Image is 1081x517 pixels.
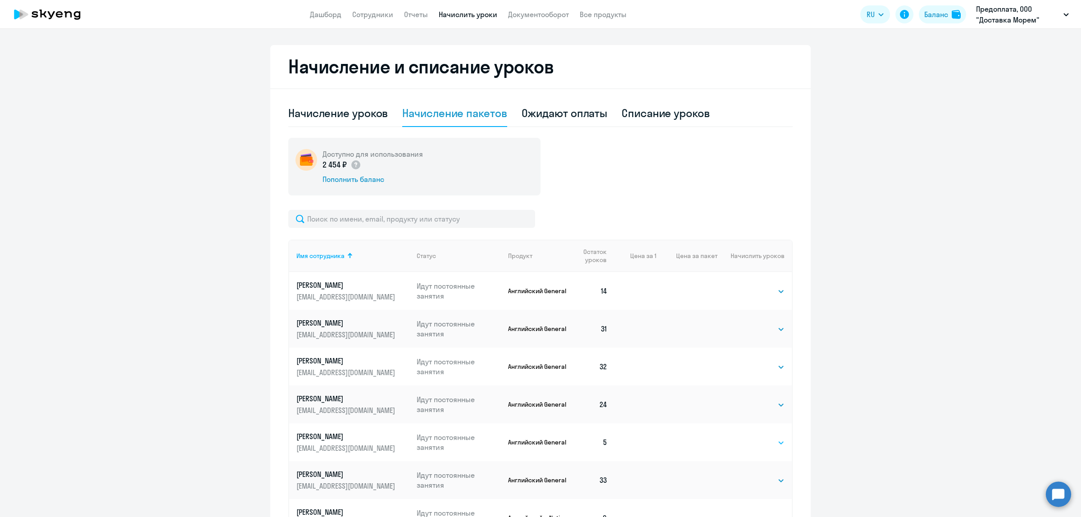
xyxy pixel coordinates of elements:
[417,470,501,490] p: Идут постоянные занятия
[296,330,397,340] p: [EMAIL_ADDRESS][DOMAIN_NAME]
[296,394,409,415] a: [PERSON_NAME][EMAIL_ADDRESS][DOMAIN_NAME]
[296,431,409,453] a: [PERSON_NAME][EMAIL_ADDRESS][DOMAIN_NAME]
[296,469,397,479] p: [PERSON_NAME]
[296,252,409,260] div: Имя сотрудника
[288,56,793,77] h2: Начисление и списание уроков
[580,10,627,19] a: Все продукты
[296,280,409,302] a: [PERSON_NAME][EMAIL_ADDRESS][DOMAIN_NAME]
[352,10,393,19] a: Сотрудники
[569,272,615,310] td: 14
[296,469,409,491] a: [PERSON_NAME][EMAIL_ADDRESS][DOMAIN_NAME]
[402,106,507,120] div: Начисление пакетов
[322,159,361,171] p: 2 454 ₽
[508,10,569,19] a: Документооборот
[508,252,569,260] div: Продукт
[924,9,948,20] div: Баланс
[867,9,875,20] span: RU
[296,443,397,453] p: [EMAIL_ADDRESS][DOMAIN_NAME]
[656,240,718,272] th: Цена за пакет
[296,252,345,260] div: Имя сотрудника
[919,5,966,23] button: Балансbalance
[296,431,397,441] p: [PERSON_NAME]
[296,356,397,366] p: [PERSON_NAME]
[417,432,501,452] p: Идут постоянные занятия
[569,423,615,461] td: 5
[288,106,388,120] div: Начисление уроков
[288,210,535,228] input: Поиск по имени, email, продукту или статусу
[508,252,532,260] div: Продукт
[622,106,710,120] div: Списание уроков
[295,149,317,171] img: wallet-circle.png
[417,281,501,301] p: Идут постоянные занятия
[296,356,409,377] a: [PERSON_NAME][EMAIL_ADDRESS][DOMAIN_NAME]
[296,394,397,404] p: [PERSON_NAME]
[296,367,397,377] p: [EMAIL_ADDRESS][DOMAIN_NAME]
[718,240,792,272] th: Начислить уроков
[417,319,501,339] p: Идут постоянные занятия
[417,357,501,376] p: Идут постоянные занятия
[508,400,569,408] p: Английский General
[976,4,1060,25] p: Предоплата, ООО "Доставка Морем"
[508,363,569,371] p: Английский General
[296,318,409,340] a: [PERSON_NAME][EMAIL_ADDRESS][DOMAIN_NAME]
[508,325,569,333] p: Английский General
[296,405,397,415] p: [EMAIL_ADDRESS][DOMAIN_NAME]
[404,10,428,19] a: Отчеты
[522,106,608,120] div: Ожидают оплаты
[417,252,436,260] div: Статус
[439,10,497,19] a: Начислить уроки
[417,252,501,260] div: Статус
[322,174,423,184] div: Пополнить баланс
[569,310,615,348] td: 31
[296,292,397,302] p: [EMAIL_ADDRESS][DOMAIN_NAME]
[569,461,615,499] td: 33
[417,395,501,414] p: Идут постоянные занятия
[860,5,890,23] button: RU
[296,507,397,517] p: [PERSON_NAME]
[569,348,615,385] td: 32
[310,10,341,19] a: Дашборд
[952,10,961,19] img: balance
[296,280,397,290] p: [PERSON_NAME]
[322,149,423,159] h5: Доступно для использования
[296,481,397,491] p: [EMAIL_ADDRESS][DOMAIN_NAME]
[508,438,569,446] p: Английский General
[576,248,615,264] div: Остаток уроков
[972,4,1073,25] button: Предоплата, ООО "Доставка Морем"
[508,287,569,295] p: Английский General
[569,385,615,423] td: 24
[508,476,569,484] p: Английский General
[576,248,607,264] span: Остаток уроков
[296,318,397,328] p: [PERSON_NAME]
[615,240,656,272] th: Цена за 1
